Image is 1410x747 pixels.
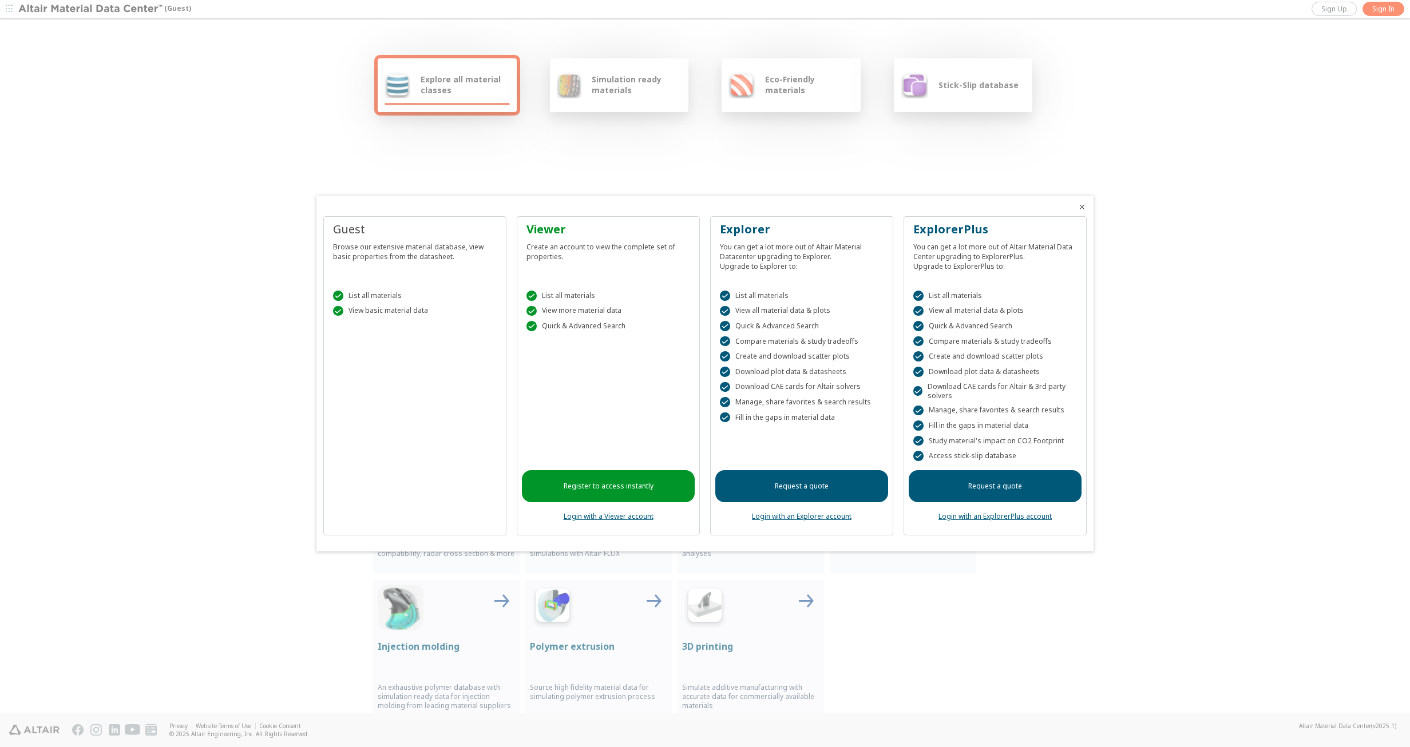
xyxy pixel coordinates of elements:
[720,351,884,361] div: Create and download scatter plots
[333,221,497,237] div: Guest
[333,291,343,301] div: 
[913,336,1077,347] div: Compare materials & study tradeoffs
[913,237,1077,271] div: You can get a lot more out of Altair Material Data Center upgrading to ExplorerPlus. Upgrade to E...
[720,397,730,407] div: 
[913,420,924,431] div: 
[913,420,1077,431] div: Fill in the gaps in material data
[909,470,1082,502] a: Request a quote
[526,237,690,261] div: Create an account to view the complete set of properties.
[913,386,922,396] div: 
[720,367,730,377] div: 
[526,321,537,331] div: 
[522,470,695,502] a: Register to access instantly
[526,321,690,331] div: Quick & Advanced Search
[720,237,884,271] div: You can get a lot more out of Altair Material Datacenter upgrading to Explorer. Upgrade to Explor...
[564,511,653,521] a: Login with a Viewer account
[913,436,924,446] div: 
[333,291,497,301] div: List all materials
[913,221,1077,237] div: ExplorerPlus
[913,306,924,316] div: 
[720,321,730,331] div: 
[333,306,497,316] div: View basic material data
[526,291,690,301] div: List all materials
[720,336,730,347] div: 
[913,367,924,377] div: 
[720,382,730,392] div: 
[913,321,924,331] div: 
[938,511,1052,521] a: Login with an ExplorerPlus account
[720,306,730,316] div: 
[913,451,1077,461] div: Access stick-slip database
[720,336,884,347] div: Compare materials & study tradeoffs
[333,237,497,261] div: Browse our extensive material database, view basic properties from the datasheet.
[720,291,730,301] div: 
[720,221,884,237] div: Explorer
[333,306,343,316] div: 
[913,351,1077,361] div: Create and download scatter plots
[913,306,1077,316] div: View all material data & plots
[913,451,924,461] div: 
[913,321,1077,331] div: Quick & Advanced Search
[720,367,884,377] div: Download plot data & datasheets
[913,436,1077,446] div: Study material's impact on CO2 Footprint
[913,382,1077,400] div: Download CAE cards for Altair & 3rd party solvers
[720,291,884,301] div: List all materials
[720,397,884,407] div: Manage, share favorites & search results
[720,321,884,331] div: Quick & Advanced Search
[526,306,537,316] div: 
[720,412,884,423] div: Fill in the gaps in material data
[1078,202,1087,212] button: Close
[913,406,924,416] div: 
[752,511,851,521] a: Login with an Explorer account
[913,336,924,347] div: 
[913,291,924,301] div: 
[720,306,884,316] div: View all material data & plots
[526,221,690,237] div: Viewer
[913,367,1077,377] div: Download plot data & datasheets
[526,306,690,316] div: View more material data
[720,382,884,392] div: Download CAE cards for Altair solvers
[913,291,1077,301] div: List all materials
[913,351,924,361] div: 
[913,406,1077,416] div: Manage, share favorites & search results
[526,291,537,301] div: 
[720,412,730,423] div: 
[720,351,730,361] div: 
[715,470,888,502] a: Request a quote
